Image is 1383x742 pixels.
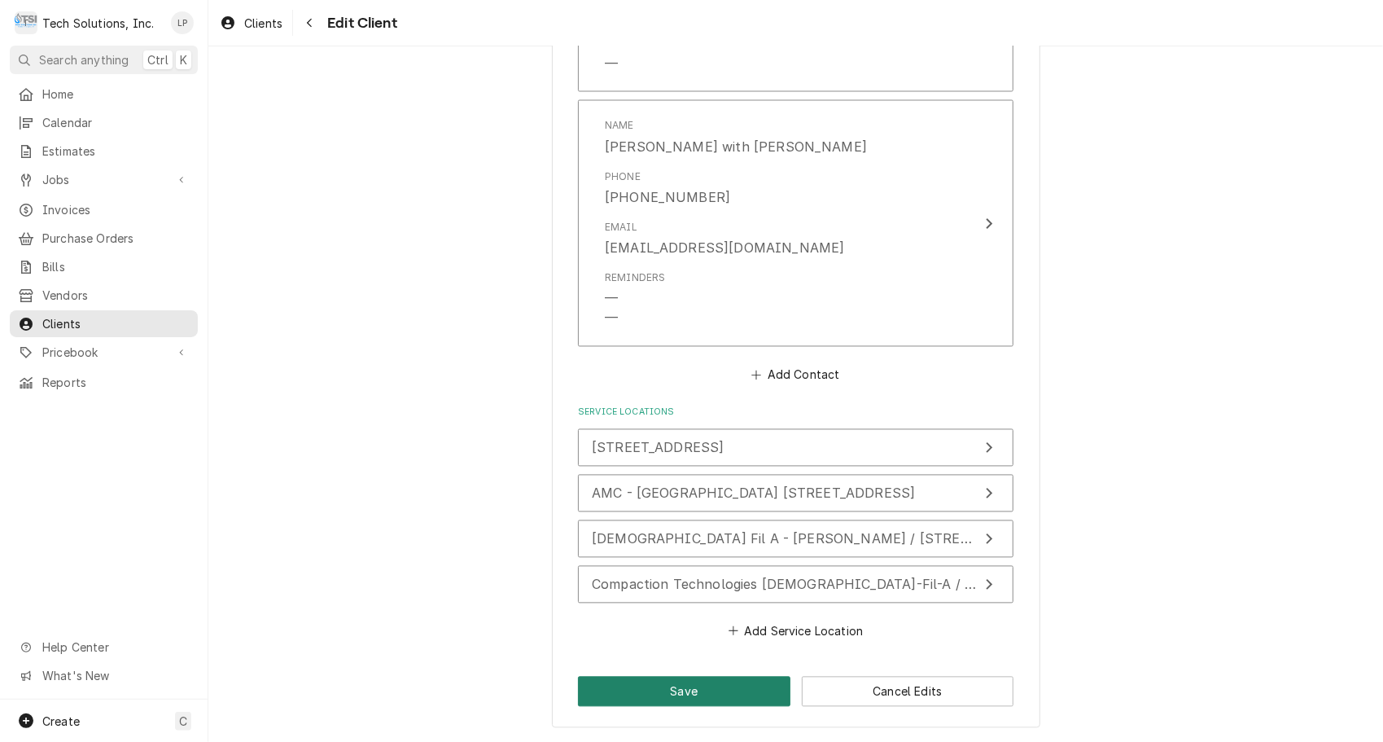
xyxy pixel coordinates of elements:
a: Clients [213,10,289,37]
span: Calendar [42,114,190,131]
a: Go to Jobs [10,166,198,193]
div: Tech Solutions, Inc. [42,15,154,32]
button: Update Service Location [578,475,1013,512]
button: Cancel Edits [802,677,1014,707]
a: Reports [10,369,198,396]
span: Compaction Technologies [DEMOGRAPHIC_DATA]-Fil-A / [STREET_ADDRESS] [592,577,1097,593]
a: Estimates [10,138,198,165]
div: — [605,309,618,328]
button: Navigate back [296,10,322,36]
div: Tech Solutions, Inc.'s Avatar [15,11,37,34]
div: Name [605,119,634,134]
a: Go to Pricebook [10,339,198,366]
a: Purchase Orders [10,225,198,252]
div: Email [605,221,637,235]
a: Go to What's New [10,662,198,689]
span: What's New [42,667,188,684]
span: Jobs [42,171,165,188]
button: Update Service Location [578,520,1013,558]
span: Edit Client [322,12,397,34]
a: Go to Help Center [10,634,198,661]
span: Help Center [42,639,188,656]
span: Vendors [42,287,190,304]
a: Home [10,81,198,108]
a: Bills [10,253,198,280]
div: Reminders [605,271,665,286]
span: AMC - [GEOGRAPHIC_DATA] [STREET_ADDRESS] [592,485,915,502]
a: Vendors [10,282,198,309]
a: Invoices [10,196,198,223]
span: Pricebook [42,344,165,361]
span: Clients [244,15,282,32]
div: Email [605,221,844,258]
span: Home [42,86,190,103]
button: Update Service Location [578,429,1013,467]
span: Reports [42,374,190,391]
div: Service Locations [578,406,1013,643]
div: [PERSON_NAME] with [PERSON_NAME] [605,138,867,157]
div: Phone [605,170,730,208]
span: Estimates [42,143,190,160]
span: C [179,713,187,730]
div: — [605,289,618,309]
button: Update Service Location [578,566,1013,604]
button: Add Contact [749,364,842,387]
span: Clients [42,315,190,332]
button: Save [578,677,790,707]
span: K [180,51,187,68]
span: Invoices [42,201,190,218]
div: — [605,54,618,73]
div: Button Group [578,677,1013,707]
span: [DEMOGRAPHIC_DATA] Fil A - [PERSON_NAME] / [STREET_ADDRESS][PERSON_NAME][PERSON_NAME] [592,531,1279,547]
a: Calendar [10,109,198,136]
span: Ctrl [147,51,168,68]
span: Create [42,714,80,728]
div: Phone [605,170,641,185]
span: Purchase Orders [42,230,190,247]
div: Button Group Row [578,677,1013,707]
div: [PHONE_NUMBER] [605,188,730,208]
button: Update Contact [578,100,1013,347]
div: Lisa Paschal's Avatar [171,11,194,34]
div: T [15,11,37,34]
div: LP [171,11,194,34]
div: Reminders [605,271,665,328]
div: Name [605,119,867,156]
button: Add Service Location [725,620,865,643]
span: Search anything [39,51,129,68]
span: [STREET_ADDRESS] [592,440,724,456]
a: Clients [10,310,198,337]
button: Search anythingCtrlK [10,46,198,74]
span: Bills [42,258,190,275]
div: [EMAIL_ADDRESS][DOMAIN_NAME] [605,239,844,258]
label: Service Locations [578,406,1013,419]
